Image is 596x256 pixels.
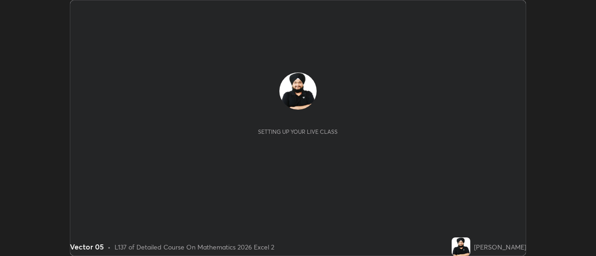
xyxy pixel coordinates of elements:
[108,242,111,252] div: •
[115,242,274,252] div: L137 of Detailed Course On Mathematics 2026 Excel 2
[258,128,338,135] div: Setting up your live class
[70,241,104,252] div: Vector 05
[474,242,526,252] div: [PERSON_NAME]
[452,237,470,256] img: 49c44c0c82fd49ed8593eb54a93dce6e.jpg
[279,72,317,110] img: 49c44c0c82fd49ed8593eb54a93dce6e.jpg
